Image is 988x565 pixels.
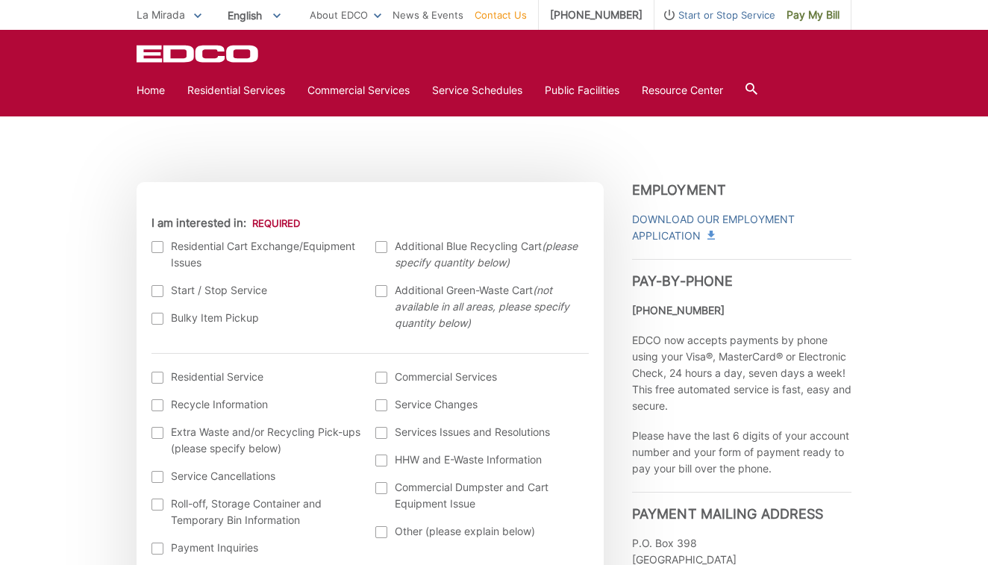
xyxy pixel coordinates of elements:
a: News & Events [393,7,463,23]
h3: Pay-by-Phone [632,259,851,290]
a: Resource Center [642,82,723,99]
label: Residential Cart Exchange/Equipment Issues [151,238,361,271]
p: Please have the last 6 digits of your account number and your form of payment ready to pay your b... [632,428,851,477]
em: (not available in all areas, please specify quantity below) [395,284,569,329]
label: Start / Stop Service [151,282,361,299]
span: Pay My Bill [787,7,840,23]
label: Bulky Item Pickup [151,310,361,326]
h3: Payment Mailing Address [632,492,851,522]
p: EDCO now accepts payments by phone using your Visa®, MasterCard® or Electronic Check, 24 hours a ... [632,332,851,414]
label: Commercial Services [375,369,585,385]
span: Additional Green-Waste Cart [395,282,585,331]
label: Payment Inquiries [151,540,361,556]
strong: [PHONE_NUMBER] [632,304,725,316]
span: La Mirada [137,8,185,21]
label: Residential Service [151,369,361,385]
span: English [216,3,292,28]
a: Commercial Services [307,82,410,99]
label: Roll-off, Storage Container and Temporary Bin Information [151,496,361,528]
a: Download Our Employment Application [632,211,851,244]
label: Service Cancellations [151,468,361,484]
a: About EDCO [310,7,381,23]
a: Public Facilities [545,82,619,99]
label: Services Issues and Resolutions [375,424,585,440]
label: Extra Waste and/or Recycling Pick-ups (please specify below) [151,424,361,457]
label: I am interested in: [151,216,300,230]
h3: Employment [632,182,851,199]
span: Additional Blue Recycling Cart [395,238,585,271]
a: Service Schedules [432,82,522,99]
label: Recycle Information [151,396,361,413]
a: EDCD logo. Return to the homepage. [137,45,260,63]
a: Residential Services [187,82,285,99]
label: Service Changes [375,396,585,413]
label: Other (please explain below) [375,523,585,540]
label: HHW and E-Waste Information [375,452,585,468]
a: Home [137,82,165,99]
label: Commercial Dumpster and Cart Equipment Issue [375,479,585,512]
a: Contact Us [475,7,527,23]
